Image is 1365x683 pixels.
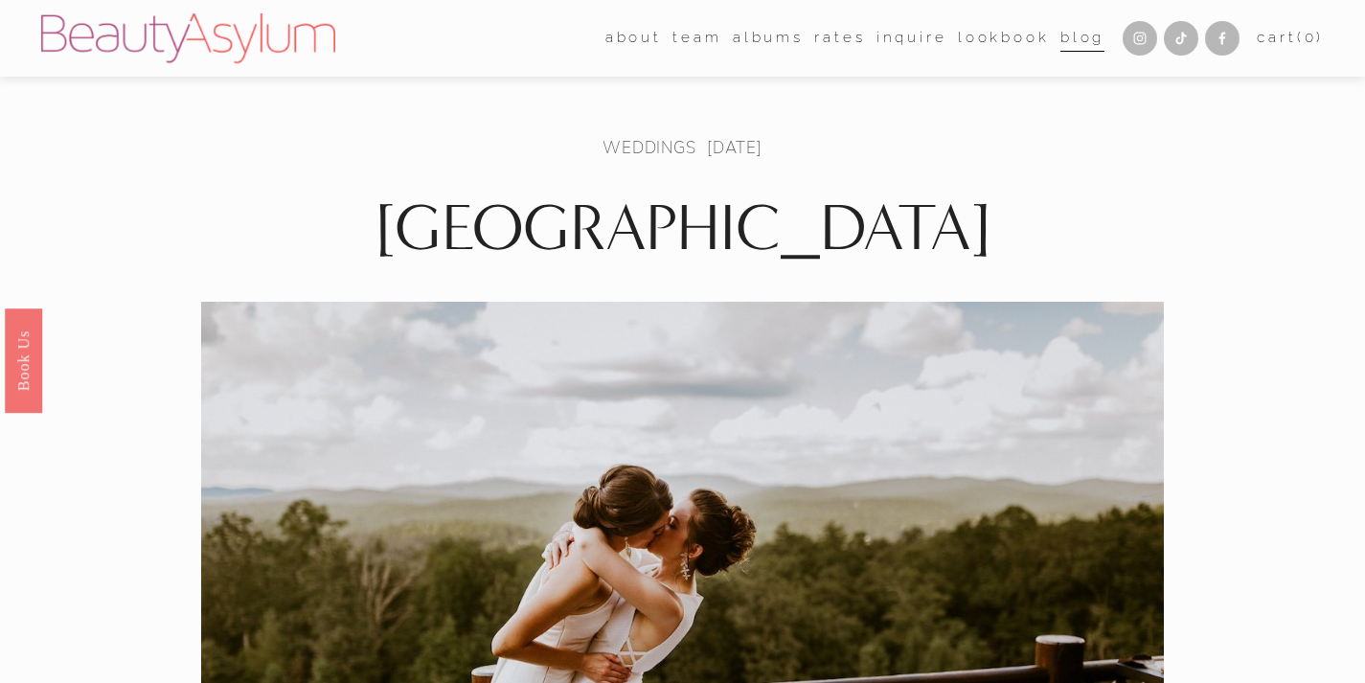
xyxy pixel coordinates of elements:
[1060,24,1104,54] a: Blog
[876,24,947,54] a: Inquire
[672,24,721,54] a: folder dropdown
[603,136,696,158] a: Weddings
[605,25,662,52] span: about
[733,24,804,54] a: albums
[814,24,865,54] a: Rates
[672,25,721,52] span: team
[958,24,1050,54] a: Lookbook
[1305,29,1317,46] span: 0
[41,13,335,63] img: Beauty Asylum | Bridal Hair &amp; Makeup Charlotte &amp; Atlanta
[201,190,1164,268] h1: [GEOGRAPHIC_DATA]
[5,307,42,412] a: Book Us
[1205,21,1240,56] a: Facebook
[1297,29,1324,46] span: ( )
[1257,25,1324,52] a: 0 items in cart
[1164,21,1198,56] a: TikTok
[707,136,762,158] span: [DATE]
[1123,21,1157,56] a: Instagram
[605,24,662,54] a: folder dropdown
